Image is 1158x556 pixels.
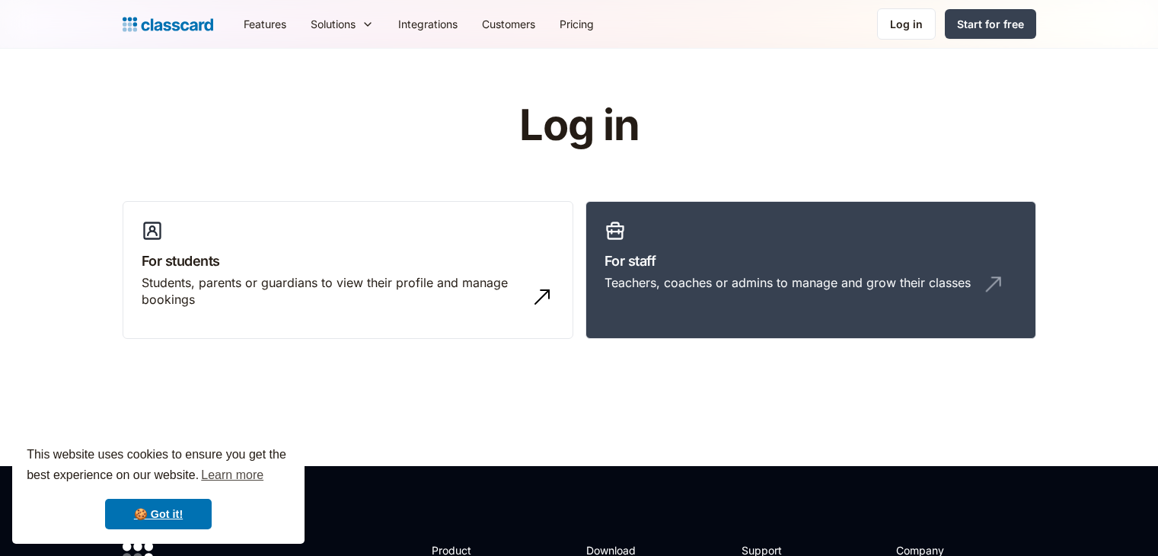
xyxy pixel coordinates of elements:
div: Students, parents or guardians to view their profile and manage bookings [142,274,524,308]
a: Log in [877,8,936,40]
a: Customers [470,7,547,41]
a: For staffTeachers, coaches or admins to manage and grow their classes [585,201,1036,340]
div: Solutions [311,16,356,32]
a: For studentsStudents, parents or guardians to view their profile and manage bookings [123,201,573,340]
div: Teachers, coaches or admins to manage and grow their classes [605,274,971,291]
a: learn more about cookies [199,464,266,487]
a: Integrations [386,7,470,41]
h3: For staff [605,251,1017,271]
a: home [123,14,213,35]
div: Log in [890,16,923,32]
div: cookieconsent [12,431,305,544]
span: This website uses cookies to ensure you get the best experience on our website. [27,446,290,487]
a: Start for free [945,9,1036,39]
a: dismiss cookie message [105,499,212,529]
div: Start for free [957,16,1024,32]
a: Pricing [547,7,606,41]
a: Features [231,7,298,41]
h3: For students [142,251,554,271]
h1: Log in [337,102,821,149]
div: Solutions [298,7,386,41]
